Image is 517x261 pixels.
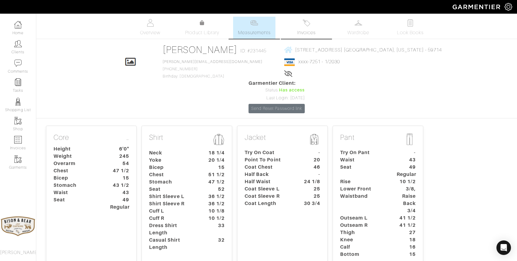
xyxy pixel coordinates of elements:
dt: Overarm [49,160,106,167]
dt: 46 [297,164,325,171]
dt: Seat [145,186,201,193]
img: basicinfo-40fd8af6dae0f16599ec9e87c0ef1c0a1fdea2edbe929e3d69a839185d80c458.svg [146,19,154,27]
a: Measurements [233,17,276,39]
dt: Coat Chest [240,164,297,171]
div: Open Intercom Messenger [496,240,511,255]
dt: Height [49,145,106,153]
a: Product Library [181,19,223,36]
img: stylists-icon-eb353228a002819b7ec25b43dbf5f0378dd9e0616d9560372ff212230b889e62.png [14,98,22,105]
dt: Bicep [49,174,106,182]
dt: Bicep [145,164,201,171]
dt: Try On Pant [336,149,392,156]
a: Send Reset Password link [249,104,305,113]
dt: 49 Regular [392,164,420,178]
img: todo-9ac3debb85659649dc8f770b8b6100bb5dab4b48dedcbae339e5042a72dfd3cc.svg [407,19,414,27]
dt: 47 1/2 [201,178,229,186]
a: Wardrobe [337,17,379,39]
dt: Seat [336,164,392,178]
dt: 15 [392,251,420,258]
dt: 47 1/2 [106,167,134,174]
dt: 3/8, Raise Back 3/4 [392,185,420,214]
div: Last Login: [DATE] [249,95,305,101]
dt: 25 [297,185,325,193]
dt: 41 1/2 [392,222,420,229]
img: wardrobe-487a4870c1b7c33e795ec22d11cfc2ed9d08956e64fb3008fe2437562e282088.svg [355,19,362,27]
dt: 36 1/2 [201,193,229,200]
span: Garmentier Client: [249,80,305,87]
dt: 30 3/4 [297,200,325,207]
dt: Lower Front Waistband [336,185,392,214]
dt: 16 [392,243,420,251]
p: Jacket [245,133,320,147]
div: Status: [249,87,305,94]
img: gear-icon-white-bd11855cb880d31180b6d7d6211b90ccbf57a29d726f0c71d8c61bd08dd39cc2.png [505,3,512,11]
dt: 10 1/8 [201,207,229,215]
span: ID: #231445 [240,47,267,55]
dt: 6'0" [106,145,134,153]
dt: 15 [201,164,229,171]
img: orders-27d20c2124de7fd6de4e0e44c1d41de31381a507db9b33961299e4e07d508b8c.svg [303,19,310,27]
dt: Outseam R [336,222,392,229]
dt: 15 [106,174,134,182]
p: Core [54,133,129,143]
dt: Stomach [145,178,201,186]
dt: - [392,149,420,156]
img: garments-icon-b7da505a4dc4fd61783c78ac3ca0ef83fa9d6f193b1c9dc38574b1d14d53ca28.png [14,155,22,163]
dt: 20 [297,156,325,164]
dt: 43 [392,156,420,164]
dt: - [297,171,325,178]
dt: - [297,149,325,156]
dt: 20 1/4 [201,157,229,164]
dt: Thigh [336,229,392,236]
dt: Waist [49,189,106,196]
dt: 27 [392,229,420,236]
a: Look Books [389,17,431,39]
img: msmt-jacket-icon-80010867aa4725b62b9a09ffa5103b2b3040b5cb37876859cbf8e78a4e2258a7.png [308,133,320,145]
dt: Coat Length [240,200,297,207]
dt: Stomach [49,182,106,189]
a: [PERSON_NAME] [163,44,237,55]
a: [STREET_ADDRESS] [GEOGRAPHIC_DATA], [US_STATE] - 59714 [284,46,442,54]
a: Overview [129,17,171,39]
a: xxxx-7251 - 1/2030 [298,59,340,64]
span: Measurements [238,29,271,36]
dt: Calf [336,243,392,251]
dt: 33 [201,222,229,236]
span: Overview [140,29,160,36]
dt: Dress Shirt Length [145,222,201,236]
img: measurements-466bbee1fd09ba9460f595b01e5d73f9e2bff037440d3c8f018324cb6cdf7a4a.svg [250,19,258,27]
dt: 18 1/4 [201,149,229,157]
a: … [126,133,129,142]
dt: Point To Point [240,156,297,164]
p: Shirt [149,133,225,147]
img: orders-icon-0abe47150d42831381b5fb84f609e132dff9fe21cb692f30cb5eec754e2cba89.png [14,136,22,144]
img: visa-934b35602734be37eb7d5d7e5dbcd2044c359bf20a24dc3361ca3fa54326a8a7.png [284,58,295,66]
dt: Waist [336,156,392,164]
dt: Rise [336,178,392,185]
dt: 49 Regular [106,196,134,211]
dt: Half Waist [240,178,297,185]
img: dashboard-icon-dbcd8f5a0b271acd01030246c82b418ddd0df26cd7fceb0bd07c9910d44c42f6.png [14,21,22,28]
dt: Knee [336,236,392,243]
dt: Cuff L [145,207,201,215]
dt: 52 [201,186,229,193]
dt: Bottom [336,251,392,258]
dt: Shirt Sleeve L [145,193,201,200]
span: Invoices [297,29,316,36]
dt: 54 [106,160,134,167]
dt: 41 1/2 [392,214,420,222]
dt: 51 1/2 [201,171,229,178]
span: Has access [279,87,305,94]
dt: Coat Sleeve R [240,193,297,200]
dt: 25 [297,193,325,200]
span: Wardrobe [347,29,369,36]
dt: 245 [106,153,134,160]
dt: Outseam L [336,214,392,222]
span: [STREET_ADDRESS] [GEOGRAPHIC_DATA], [US_STATE] - 59714 [295,47,442,52]
span: Product Library [185,29,219,36]
dt: 36 1/2 [201,200,229,207]
dt: 32 [201,236,229,251]
dt: 43 [106,189,134,196]
a: [PERSON_NAME][EMAIL_ADDRESS][DOMAIN_NAME] [163,60,262,64]
a: Invoices [285,17,327,39]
